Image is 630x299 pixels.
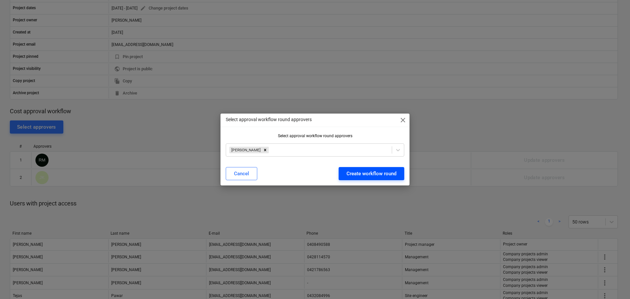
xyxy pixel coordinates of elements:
div: Remove Sean Keane [262,147,269,153]
div: [PERSON_NAME] [229,147,262,153]
div: Cancel [234,169,249,178]
button: Create workflow round [339,167,404,180]
p: Select approval workflow round approvers [226,116,312,123]
span: close [399,116,407,124]
div: Create workflow round [346,169,396,178]
button: Cancel [226,167,257,180]
div: Select approval workflow round approvers [226,134,404,138]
